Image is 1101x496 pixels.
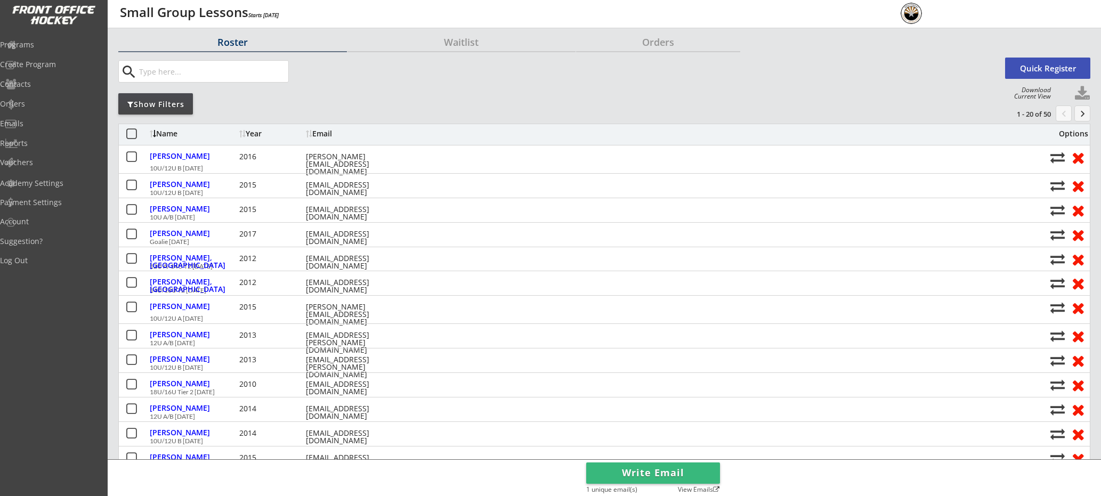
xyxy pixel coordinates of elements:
button: Move player [1050,451,1065,466]
div: [EMAIL_ADDRESS][DOMAIN_NAME] [306,454,402,469]
div: 2012 [239,279,303,286]
button: Move player [1050,203,1065,217]
div: 2015 [239,303,303,311]
button: Remove from roster (no refund) [1068,299,1088,316]
button: Click to download full roster. Your browser settings may try to block it, check your security set... [1074,86,1090,102]
div: Download Current View [1009,87,1051,100]
div: [PERSON_NAME] [150,181,237,188]
button: search [120,63,137,80]
div: Name [150,130,237,137]
button: Move player [1050,276,1065,290]
input: Type here... [137,61,288,82]
div: [PERSON_NAME] [150,429,237,436]
div: 2014 [239,405,303,412]
div: Orders [576,37,740,47]
button: Remove from roster (no refund) [1068,149,1088,166]
div: 2012 [239,255,303,262]
button: Remove from roster (no refund) [1068,426,1088,442]
div: 10U/12U B [DATE] [150,165,1045,172]
button: Move player [1050,427,1065,441]
div: Waitlist [347,37,576,47]
div: 2010 [239,380,303,388]
button: Remove from roster (no refund) [1068,202,1088,218]
div: [PERSON_NAME], [GEOGRAPHIC_DATA] [150,254,237,269]
div: [EMAIL_ADDRESS][DOMAIN_NAME] [306,279,402,294]
div: [PERSON_NAME] [150,453,237,461]
div: 10U/12U B [DATE] [150,364,1045,371]
div: 12U A/ 14U T2 [DATE] [150,263,1045,270]
div: [PERSON_NAME] [150,152,237,160]
div: 2015 [239,206,303,213]
button: chevron_left [1056,105,1072,121]
button: Move player [1050,353,1065,368]
button: Move player [1050,252,1065,266]
button: Remove from roster (no refund) [1068,251,1088,267]
button: Move player [1050,178,1065,193]
div: [PERSON_NAME] [150,205,237,213]
div: Roster [118,37,347,47]
div: [EMAIL_ADDRESS][DOMAIN_NAME] [306,230,402,245]
div: [EMAIL_ADDRESS][DOMAIN_NAME] [306,255,402,270]
button: Remove from roster (no refund) [1068,450,1088,467]
button: Remove from roster (no refund) [1068,352,1088,369]
div: [EMAIL_ADDRESS][DOMAIN_NAME] [306,206,402,221]
div: 12U A/B [DATE] [150,340,1045,346]
div: [PERSON_NAME] [150,331,237,338]
div: 2017 [239,230,303,238]
div: Year [239,130,303,137]
div: 1 unique email(s) [586,486,655,493]
button: Move player [1050,378,1065,392]
div: 12U A/B [DATE] [150,413,1045,420]
button: keyboard_arrow_right [1074,105,1090,121]
div: [EMAIL_ADDRESS][DOMAIN_NAME] [306,181,402,196]
div: [PERSON_NAME], [GEOGRAPHIC_DATA] [150,278,237,293]
button: Move player [1050,300,1065,315]
div: 10U/12U B [DATE] [150,190,1045,196]
div: [EMAIL_ADDRESS][PERSON_NAME][DOMAIN_NAME] [306,356,402,378]
div: [PERSON_NAME] [150,303,237,310]
div: [EMAIL_ADDRESS][DOMAIN_NAME] [306,429,402,444]
button: Move player [1050,227,1065,242]
div: 2013 [239,331,303,339]
div: 18U/16U Tier 2 [DATE] [150,389,1045,395]
button: Move player [1050,150,1065,165]
div: 10U/12U B [DATE] [150,438,1045,444]
button: Remove from roster (no refund) [1068,401,1088,418]
div: View Emails [671,486,719,493]
button: Remove from roster (no refund) [1068,328,1088,344]
button: Move player [1050,402,1065,417]
div: 14U/18U T2 [DATE] [150,287,1045,294]
div: 2016 [239,153,303,160]
div: [PERSON_NAME][EMAIL_ADDRESS][DOMAIN_NAME] [306,303,402,326]
button: Remove from roster (no refund) [1068,177,1088,194]
div: Goalie [DATE] [150,239,1045,245]
div: 2013 [239,356,303,363]
div: 2015 [239,454,303,461]
div: [EMAIL_ADDRESS][DOMAIN_NAME] [306,380,402,395]
div: 2015 [239,181,303,189]
div: [EMAIL_ADDRESS][PERSON_NAME][DOMAIN_NAME] [306,331,402,354]
button: Remove from roster (no refund) [1068,377,1088,393]
div: Email [306,130,402,137]
div: 2014 [239,429,303,437]
div: Options [1050,130,1088,137]
div: Show Filters [118,99,193,110]
div: [PERSON_NAME] [150,355,237,363]
div: 1 - 20 of 50 [995,109,1051,119]
div: [PERSON_NAME] [150,380,237,387]
button: Move player [1050,329,1065,343]
button: Remove from roster (no refund) [1068,275,1088,291]
div: [EMAIL_ADDRESS][DOMAIN_NAME] [306,405,402,420]
div: 10U A/B [DATE] [150,214,1045,221]
button: Remove from roster (no refund) [1068,226,1088,243]
div: [PERSON_NAME][EMAIL_ADDRESS][DOMAIN_NAME] [306,153,402,175]
button: Write Email [586,462,720,484]
em: Starts [DATE] [248,11,279,19]
div: 10U/12U A [DATE] [150,315,1045,322]
button: Quick Register [1005,58,1090,79]
div: [PERSON_NAME] [150,404,237,412]
div: [PERSON_NAME] [150,230,237,237]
